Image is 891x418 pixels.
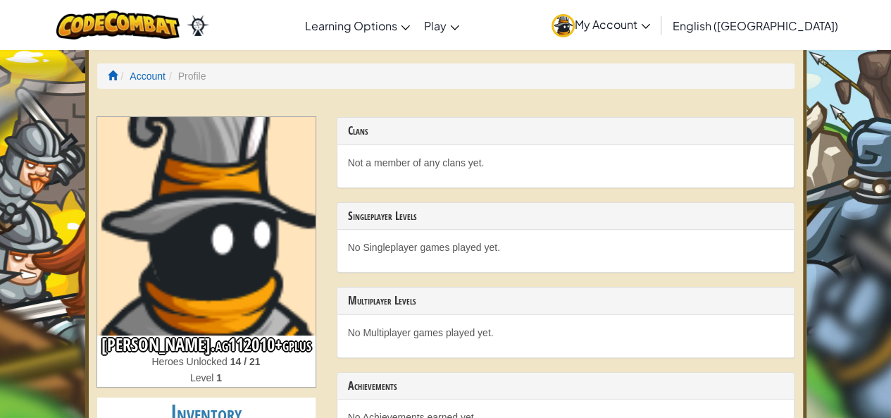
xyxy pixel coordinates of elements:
[216,372,222,383] strong: 1
[544,3,657,47] a: My Account
[190,372,216,383] span: Level
[187,15,209,36] img: Ozaria
[417,6,466,44] a: Play
[348,156,783,170] p: Not a member of any clans yet.
[348,295,783,307] h3: Multiplayer Levels
[305,18,397,33] span: Learning Options
[348,380,783,393] h3: Achievements
[348,125,783,137] h3: Clans
[552,14,575,37] img: avatar
[298,6,417,44] a: Learning Options
[97,336,316,355] h3: [PERSON_NAME].ag112010+gplus
[56,11,180,39] img: CodeCombat logo
[575,17,650,32] span: My Account
[151,356,230,367] span: Heroes Unlocked
[230,356,261,367] strong: 14 / 21
[673,18,838,33] span: English ([GEOGRAPHIC_DATA])
[348,240,783,254] p: No Singleplayer games played yet.
[130,70,166,82] a: Account
[666,6,845,44] a: English ([GEOGRAPHIC_DATA])
[348,210,783,223] h3: Singleplayer Levels
[166,69,206,83] li: Profile
[424,18,447,33] span: Play
[348,326,783,340] p: No Multiplayer games played yet.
